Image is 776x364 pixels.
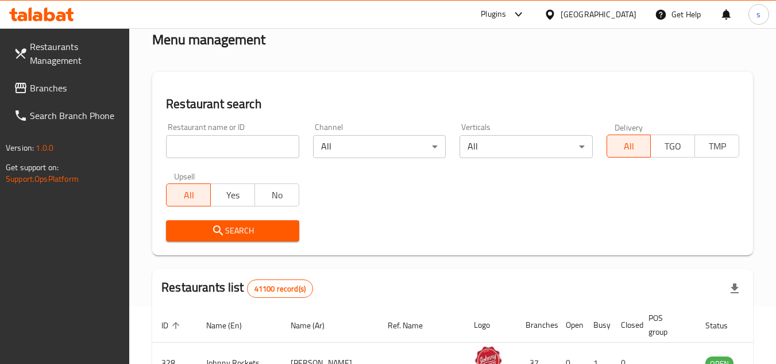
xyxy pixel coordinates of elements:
[615,123,643,131] label: Delivery
[206,319,257,332] span: Name (En)
[254,183,299,206] button: No
[30,81,121,95] span: Branches
[465,308,516,343] th: Logo
[166,135,299,158] input: Search for restaurant name or ID..
[516,308,557,343] th: Branches
[5,74,130,102] a: Branches
[612,308,639,343] th: Closed
[215,187,250,204] span: Yes
[166,220,299,242] button: Search
[650,135,695,158] button: TGO
[705,319,743,332] span: Status
[607,135,651,158] button: All
[313,135,446,158] div: All
[30,40,121,67] span: Restaurants Management
[6,140,34,155] span: Version:
[388,319,438,332] span: Ref. Name
[694,135,739,158] button: TMP
[756,8,760,21] span: s
[161,319,183,332] span: ID
[248,283,312,294] span: 41100 record(s)
[700,138,735,155] span: TMP
[584,308,612,343] th: Busy
[721,275,748,302] div: Export file
[6,160,59,175] span: Get support on:
[161,279,313,298] h2: Restaurants list
[175,224,289,238] span: Search
[557,308,584,343] th: Open
[5,33,130,74] a: Restaurants Management
[171,187,206,204] span: All
[5,102,130,129] a: Search Branch Phone
[166,183,211,206] button: All
[152,30,265,49] h2: Menu management
[561,8,636,21] div: [GEOGRAPHIC_DATA]
[655,138,690,155] span: TGO
[481,7,506,21] div: Plugins
[166,95,739,113] h2: Restaurant search
[260,187,295,204] span: No
[30,109,121,122] span: Search Branch Phone
[210,183,255,206] button: Yes
[36,140,53,155] span: 1.0.0
[174,172,195,180] label: Upsell
[6,171,79,186] a: Support.OpsPlatform
[247,279,313,298] div: Total records count
[648,311,682,339] span: POS group
[612,138,647,155] span: All
[460,135,592,158] div: All
[291,319,339,332] span: Name (Ar)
